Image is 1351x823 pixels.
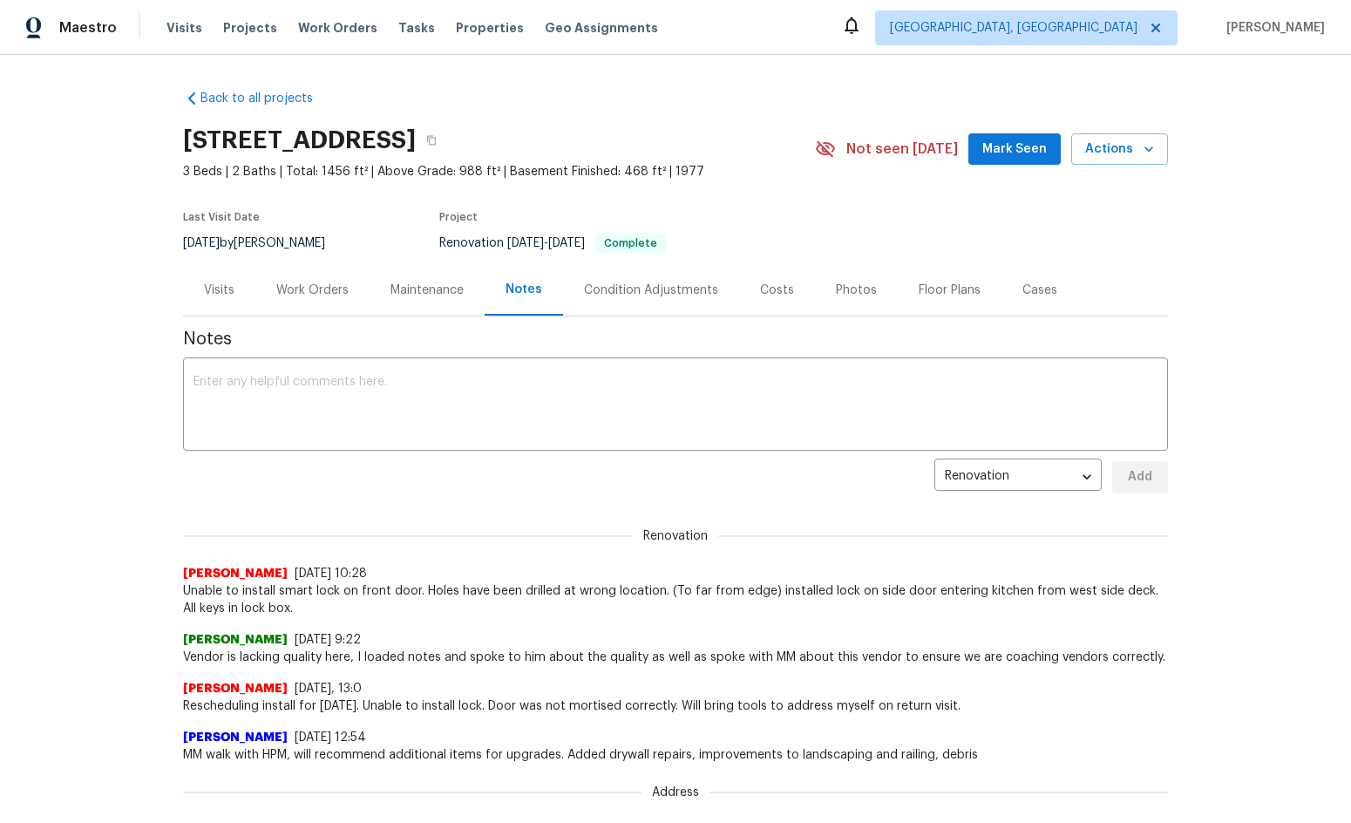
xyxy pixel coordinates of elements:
[584,282,718,299] div: Condition Adjustments
[298,19,377,37] span: Work Orders
[439,212,478,222] span: Project
[183,565,288,582] span: [PERSON_NAME]
[416,125,447,156] button: Copy Address
[223,19,277,37] span: Projects
[276,282,349,299] div: Work Orders
[183,90,350,107] a: Back to all projects
[506,281,542,298] div: Notes
[59,19,117,37] span: Maestro
[846,140,958,158] span: Not seen [DATE]
[183,729,288,746] span: [PERSON_NAME]
[183,680,288,697] span: [PERSON_NAME]
[398,22,435,34] span: Tasks
[295,731,366,744] span: [DATE] 12:54
[183,233,346,254] div: by [PERSON_NAME]
[597,238,664,248] span: Complete
[183,163,815,180] span: 3 Beds | 2 Baths | Total: 1456 ft² | Above Grade: 988 ft² | Basement Finished: 468 ft² | 1977
[183,582,1168,617] span: Unable to install smart lock on front door. Holes have been drilled at wrong location. (To far fr...
[204,282,234,299] div: Visits
[295,568,367,580] span: [DATE] 10:28
[183,237,220,249] span: [DATE]
[507,237,585,249] span: -
[456,19,524,37] span: Properties
[548,237,585,249] span: [DATE]
[183,132,416,149] h2: [STREET_ADDRESS]
[642,784,709,801] span: Address
[982,139,1047,160] span: Mark Seen
[295,683,362,695] span: [DATE], 13:0
[1085,139,1154,160] span: Actions
[890,19,1137,37] span: [GEOGRAPHIC_DATA], [GEOGRAPHIC_DATA]
[633,527,718,545] span: Renovation
[183,697,1168,715] span: Rescheduling install for [DATE]. Unable to install lock. Door was not mortised correctly. Will br...
[183,212,260,222] span: Last Visit Date
[836,282,877,299] div: Photos
[934,456,1102,499] div: Renovation
[968,133,1061,166] button: Mark Seen
[295,634,361,646] span: [DATE] 9:22
[166,19,202,37] span: Visits
[545,19,658,37] span: Geo Assignments
[507,237,544,249] span: [DATE]
[919,282,981,299] div: Floor Plans
[183,746,1168,764] span: MM walk with HPM, will recommend additional items for upgrades. Added drywall repairs, improvemen...
[439,237,666,249] span: Renovation
[183,330,1168,348] span: Notes
[183,631,288,649] span: [PERSON_NAME]
[760,282,794,299] div: Costs
[1022,282,1057,299] div: Cases
[390,282,464,299] div: Maintenance
[1219,19,1325,37] span: [PERSON_NAME]
[1071,133,1168,166] button: Actions
[183,649,1168,666] span: Vendor is lacking quality here, I loaded notes and spoke to him about the quality as well as spok...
